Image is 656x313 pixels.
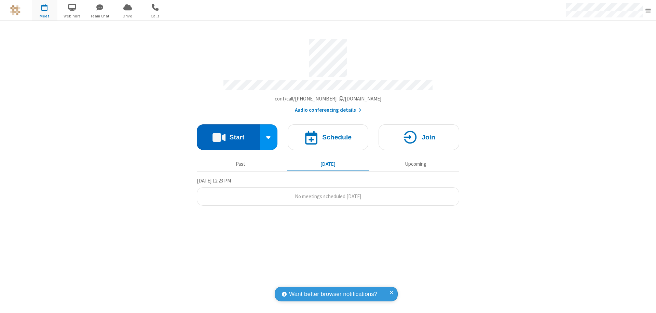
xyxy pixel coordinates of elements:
[275,95,382,102] span: Copy my meeting room link
[32,13,57,19] span: Meet
[422,134,435,140] h4: Join
[322,134,352,140] h4: Schedule
[197,177,459,206] section: Today's Meetings
[200,158,282,171] button: Past
[288,124,368,150] button: Schedule
[10,5,20,15] img: QA Selenium DO NOT DELETE OR CHANGE
[295,193,361,200] span: No meetings scheduled [DATE]
[87,13,113,19] span: Team Chat
[59,13,85,19] span: Webinars
[289,290,377,299] span: Want better browser notifications?
[295,106,361,114] button: Audio conferencing details
[260,124,278,150] div: Start conference options
[142,13,168,19] span: Calls
[374,158,457,171] button: Upcoming
[275,95,382,103] button: Copy my meeting room linkCopy my meeting room link
[197,34,459,114] section: Account details
[639,295,651,308] iframe: Chat
[379,124,459,150] button: Join
[197,124,260,150] button: Start
[287,158,369,171] button: [DATE]
[197,177,231,184] span: [DATE] 12:23 PM
[115,13,140,19] span: Drive
[229,134,244,140] h4: Start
